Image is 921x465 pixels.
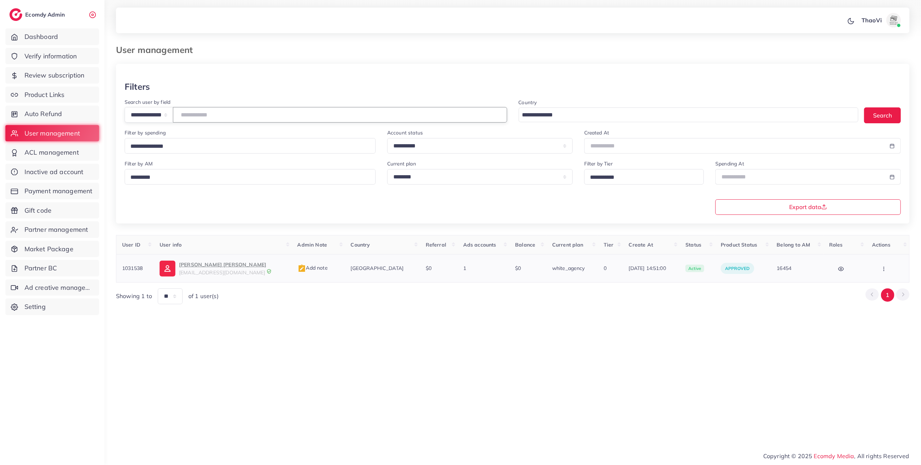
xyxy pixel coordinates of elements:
img: 9CAL8B2pu8EFxCJHYAAAAldEVYdGRhdGU6Y3JlYXRlADIwMjItMTItMDlUMDQ6NTg6MzkrMDA6MDBXSlgLAAAAJXRFWHRkYXR... [267,269,272,274]
span: approved [725,266,750,271]
label: Filter by spending [125,129,166,136]
span: Gift code [24,206,52,215]
div: Search for option [584,169,704,185]
span: [EMAIL_ADDRESS][DOMAIN_NAME] [179,269,265,276]
a: Setting [5,298,99,315]
button: Export data [715,199,901,215]
span: Country [351,242,370,248]
a: [PERSON_NAME] [PERSON_NAME][EMAIL_ADDRESS][DOMAIN_NAME] [160,260,286,276]
span: Balance [515,242,535,248]
span: Product Links [24,90,65,99]
label: Search user by field [125,98,170,106]
img: ic-user-info.36bf1079.svg [160,261,175,276]
a: ThaoViavatar [858,13,904,27]
span: Verify information [24,52,77,61]
label: Spending At [715,160,744,167]
a: Review subscription [5,67,99,84]
span: Referral [426,242,446,248]
span: Partner BC [24,263,57,273]
span: active [685,265,704,273]
a: Partner management [5,221,99,238]
span: Ads accounts [463,242,496,248]
a: Payment management [5,183,99,199]
span: Export data [789,204,827,210]
div: Search for option [519,107,859,122]
span: [GEOGRAPHIC_DATA] [351,265,404,271]
a: Gift code [5,202,99,219]
a: Market Package [5,241,99,257]
img: admin_note.cdd0b510.svg [298,264,306,273]
span: $0 [515,265,521,271]
span: User info [160,242,182,248]
span: $0 [426,265,432,271]
div: Search for option [125,138,376,154]
span: Payment management [24,186,93,196]
a: Inactive ad account [5,164,99,180]
p: [PERSON_NAME] [PERSON_NAME] [179,260,266,269]
a: logoEcomdy Admin [9,8,67,21]
a: Ad creative management [5,279,99,296]
button: Go to page 1 [881,288,894,302]
span: 16454 [777,265,792,271]
span: Current plan [552,242,584,248]
input: Search for option [128,141,366,152]
span: Dashboard [24,32,58,41]
p: ThaoVi [862,16,882,25]
span: Actions [872,242,890,248]
span: Partner management [24,225,88,234]
span: Add note [298,265,328,271]
input: Search for option [128,172,366,183]
label: Created At [584,129,609,136]
button: Search [864,107,901,123]
img: logo [9,8,22,21]
span: 1031538 [122,265,143,271]
span: [DATE] 14:51:00 [629,265,674,272]
span: 1 [463,265,466,271]
span: white_agency [552,265,585,271]
span: Tier [604,242,614,248]
a: Ecomdy Media [814,452,854,460]
span: Ad creative management [24,283,94,292]
a: Auto Refund [5,106,99,122]
span: Product Status [721,242,757,248]
a: ACL management [5,144,99,161]
input: Search for option [520,110,849,121]
h3: Filters [125,81,150,92]
span: ACL management [24,148,79,157]
span: Setting [24,302,46,311]
span: Review subscription [24,71,85,80]
span: 0 [604,265,607,271]
span: Create At [629,242,653,248]
label: Filter by Tier [584,160,613,167]
span: Belong to AM [777,242,810,248]
label: Filter by AM [125,160,153,167]
a: Product Links [5,87,99,103]
span: Inactive ad account [24,167,84,177]
h3: User management [116,45,198,55]
span: Market Package [24,244,73,254]
span: Showing 1 to [116,292,152,300]
span: User management [24,129,80,138]
img: avatar [886,13,901,27]
label: Current plan [387,160,416,167]
span: Copyright © 2025 [763,452,909,460]
span: Auto Refund [24,109,62,119]
ul: Pagination [866,288,909,302]
a: Partner BC [5,260,99,276]
span: User ID [122,242,140,248]
span: Status [685,242,701,248]
a: Verify information [5,48,99,65]
span: Roles [829,242,843,248]
div: Search for option [125,169,376,185]
label: Country [519,99,537,106]
span: Admin Note [298,242,327,248]
span: of 1 user(s) [188,292,219,300]
span: , All rights Reserved [854,452,909,460]
a: Dashboard [5,28,99,45]
label: Account status [387,129,423,136]
a: User management [5,125,99,142]
input: Search for option [587,172,695,183]
h2: Ecomdy Admin [25,11,67,18]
